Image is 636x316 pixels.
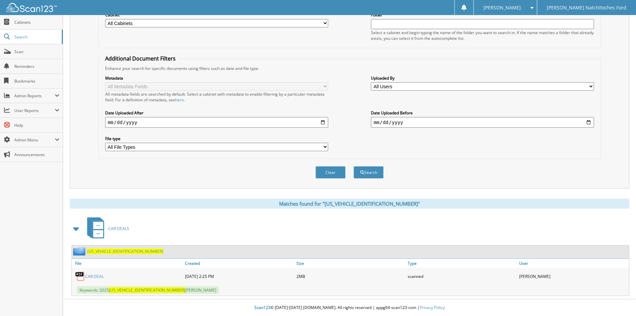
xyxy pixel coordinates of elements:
[371,75,594,81] label: Uploaded By
[547,6,626,10] span: [PERSON_NAME] Natchitoches Ford
[295,259,406,268] a: Size
[105,136,328,141] label: File type
[105,117,328,128] input: start
[406,259,517,268] a: Type
[14,122,59,128] span: Help
[354,166,384,179] button: Search
[295,270,406,283] div: 2MB
[420,305,445,310] a: Privacy Policy
[371,117,594,128] input: end
[14,34,58,40] span: Search
[14,64,59,69] span: Reminders
[105,110,328,116] label: Date Uploaded After
[72,259,183,268] a: File
[14,137,55,143] span: Admin Menu
[406,270,517,283] div: scanned
[102,66,597,71] div: Enhance your search for specific documents using filters such as date and file type.
[77,286,219,294] span: Keywords: 2025 [PERSON_NAME]
[603,284,636,316] iframe: Chat Widget
[83,215,129,242] a: CAR DEALS
[517,270,629,283] div: [PERSON_NAME]
[371,110,594,116] label: Date Uploaded Before
[63,300,636,316] div: © [DATE]-[DATE] [DOMAIN_NAME]. All rights reserved | appg04-scan123-com |
[7,3,57,12] img: scan123-logo-white.svg
[109,287,185,293] span: [US_VEHICLE_IDENTIFICATION_NUMBER]
[105,75,328,81] label: Metadata
[315,166,346,179] button: Clear
[483,6,521,10] span: [PERSON_NAME]
[108,226,129,231] span: CAR DEALS
[183,270,295,283] div: [DATE] 2:25 PM
[75,271,85,281] img: PDF.png
[102,55,179,62] legend: Additional Document Filters
[175,97,184,103] a: here
[105,91,328,103] div: All metadata fields are searched by default. Select a cabinet with metadata to enable filtering b...
[70,199,629,209] div: Matches found for "[US_VEHICLE_IDENTIFICATION_NUMBER]"
[14,78,59,84] span: Bookmarks
[14,152,59,157] span: Announcements
[73,247,87,255] img: folder2.png
[14,49,59,55] span: Scan
[254,305,270,310] span: Scan123
[517,259,629,268] a: User
[371,30,594,41] div: Select a cabinet and begin typing the name of the folder you want to search in. If the name match...
[14,19,59,25] span: Cabinets
[14,93,55,99] span: Admin Reports
[183,259,295,268] a: Created
[14,108,55,113] span: User Reports
[85,274,104,279] a: CAR DEAL
[87,248,163,254] a: [US_VEHICLE_IDENTIFICATION_NUMBER]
